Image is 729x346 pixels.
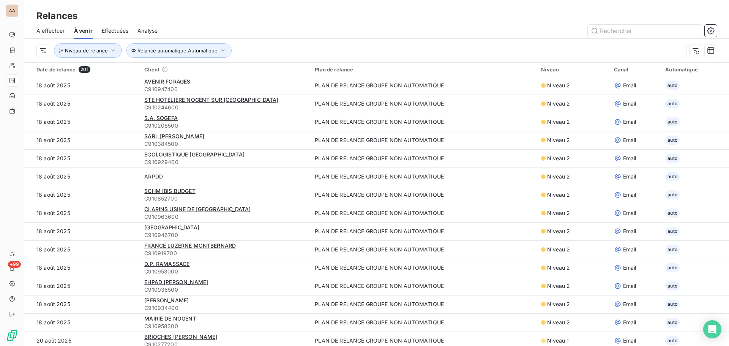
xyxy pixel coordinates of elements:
div: Automatique [665,66,724,73]
span: FRANCE LUZERNE MONTBERNARD [144,242,236,249]
td: 18 août 2025 [24,240,140,259]
td: 18 août 2025 [24,295,140,313]
span: Analyse [137,27,158,35]
span: C910936500 [144,286,306,294]
td: 18 août 2025 [24,313,140,332]
span: À effectuer [36,27,65,35]
span: Email [623,319,636,326]
span: Client [144,66,159,73]
div: AA [6,5,18,17]
span: auto [665,117,680,126]
span: auto [665,81,680,90]
span: SARL [PERSON_NAME] [144,133,204,139]
span: Email [623,155,636,162]
td: 18 août 2025 [24,259,140,277]
span: Niveau 2 [547,264,570,272]
span: Niveau 2 [547,118,570,126]
td: PLAN DE RELANCE GROUPE NON AUTOMATIQUE [310,295,536,313]
span: C910206500 [144,122,306,130]
span: Niveau 1 [547,337,569,344]
span: D.P. RAMASSAGE [144,261,189,267]
span: Email [623,82,636,89]
span: Email [623,100,636,107]
span: auto [665,300,680,309]
span: Email [623,209,636,217]
span: Niveau de relance [65,47,108,54]
span: ARPDD [144,173,163,180]
span: 201 [79,66,90,73]
span: auto [665,245,680,254]
td: 18 août 2025 [24,277,140,295]
span: Email [623,300,636,308]
td: 18 août 2025 [24,113,140,131]
div: Niveau [541,66,604,73]
span: Niveau 2 [547,100,570,107]
span: Niveau 2 [547,319,570,326]
span: Email [623,191,636,199]
span: Email [623,282,636,290]
span: C910946700 [144,231,306,239]
span: Email [623,246,636,253]
span: Effectuées [102,27,129,35]
span: C910929400 [144,158,306,166]
td: PLAN DE RELANCE GROUPE NON AUTOMATIQUE [310,186,536,204]
span: Niveau 2 [547,300,570,308]
span: Niveau 2 [547,209,570,217]
span: C910934400 [144,304,306,312]
td: 18 août 2025 [24,149,140,167]
td: PLAN DE RELANCE GROUPE NON AUTOMATIQUE [310,222,536,240]
span: Email [623,118,636,126]
span: CLARINS USINE DE [GEOGRAPHIC_DATA] [144,206,251,212]
span: MAIRIE DE NOGENT [144,315,196,322]
span: auto [665,190,680,199]
span: auto [665,136,680,145]
span: C910958300 [144,322,306,330]
span: STE HOTELIERE NOGENT SUR [GEOGRAPHIC_DATA] [144,96,278,103]
span: Email [623,173,636,180]
td: PLAN DE RELANCE GROUPE NON AUTOMATIQUE [310,204,536,222]
span: auto [665,281,680,291]
span: [GEOGRAPHIC_DATA] [144,224,199,231]
td: 18 août 2025 [24,131,140,149]
td: 18 août 2025 [24,186,140,204]
div: Canal [614,66,656,73]
td: 18 août 2025 [24,204,140,222]
span: Email [623,337,636,344]
td: PLAN DE RELANCE GROUPE NON AUTOMATIQUE [310,240,536,259]
span: AVENIR FORAGES [144,78,190,85]
td: PLAN DE RELANCE GROUPE NON AUTOMATIQUE [310,167,536,186]
span: BRIOCHES [PERSON_NAME] [144,333,217,340]
span: Niveau 2 [547,246,570,253]
span: Email [623,136,636,144]
td: PLAN DE RELANCE GROUPE NON AUTOMATIQUE [310,149,536,167]
span: C910947400 [144,85,306,93]
span: ECOLOGISTIQUE [GEOGRAPHIC_DATA] [144,151,245,158]
span: Niveau 2 [547,191,570,199]
span: +99 [8,261,21,268]
td: PLAN DE RELANCE GROUPE NON AUTOMATIQUE [310,113,536,131]
span: Email [623,264,636,272]
td: PLAN DE RELANCE GROUPE NON AUTOMATIQUE [310,131,536,149]
span: auto [665,99,680,108]
td: PLAN DE RELANCE GROUPE NON AUTOMATIQUE [310,76,536,95]
span: auto [665,318,680,327]
span: auto [665,209,680,218]
span: auto [665,172,680,181]
span: À venir [74,27,93,35]
span: Niveau 2 [547,82,570,89]
span: Niveau 2 [547,173,570,180]
span: Niveau 2 [547,136,570,144]
div: Date de relance [36,66,135,73]
span: [PERSON_NAME] [144,297,189,303]
td: PLAN DE RELANCE GROUPE NON AUTOMATIQUE [310,95,536,113]
span: auto [665,263,680,272]
span: C910963600 [144,213,306,221]
span: Email [623,228,636,235]
td: PLAN DE RELANCE GROUPE NON AUTOMATIQUE [310,277,536,295]
button: Relance automatique Automatique [126,43,232,58]
td: PLAN DE RELANCE GROUPE NON AUTOMATIQUE [310,313,536,332]
span: auto [665,227,680,236]
span: auto [665,154,680,163]
span: Relance automatique Automatique [137,47,218,54]
span: Niveau 2 [547,282,570,290]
